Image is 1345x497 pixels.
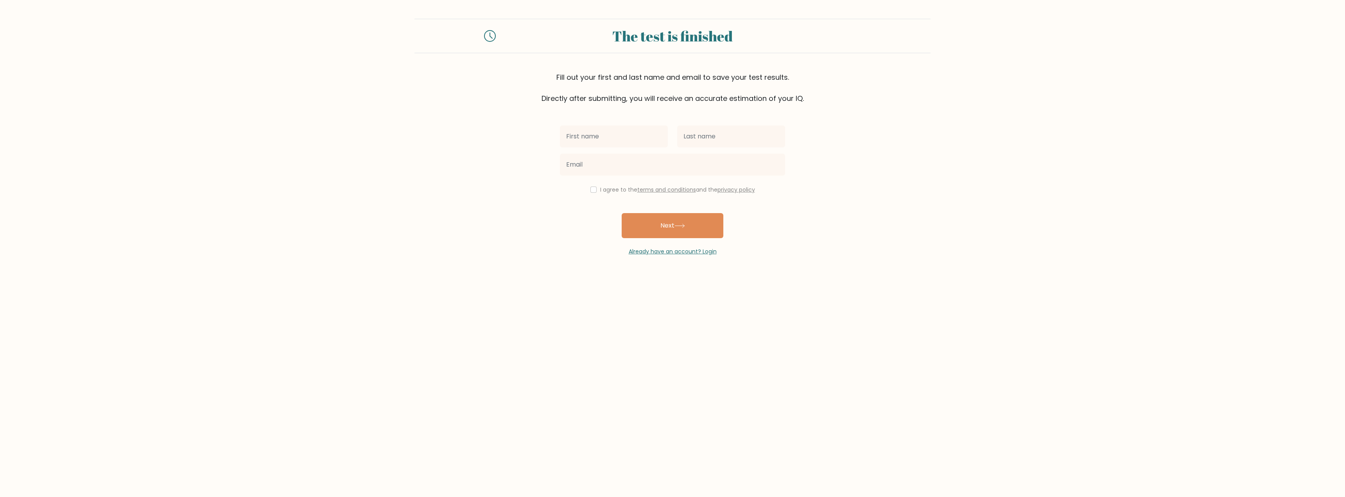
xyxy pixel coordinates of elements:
[622,213,723,238] button: Next
[637,186,696,194] a: terms and conditions
[717,186,755,194] a: privacy policy
[629,248,717,255] a: Already have an account? Login
[560,154,785,176] input: Email
[600,186,755,194] label: I agree to the and the
[560,126,668,147] input: First name
[505,25,840,47] div: The test is finished
[414,72,931,104] div: Fill out your first and last name and email to save your test results. Directly after submitting,...
[677,126,785,147] input: Last name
